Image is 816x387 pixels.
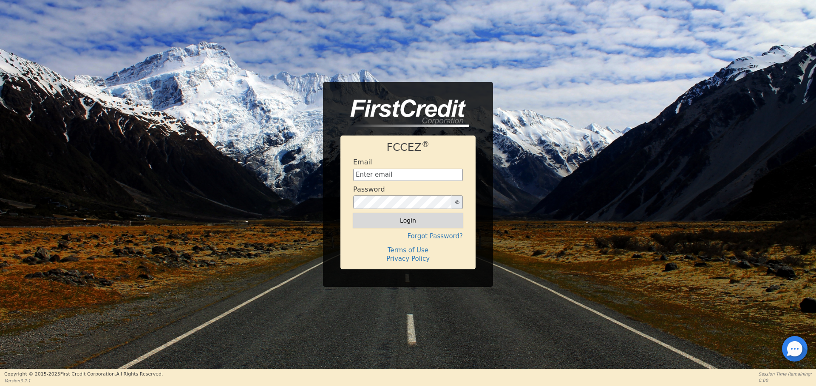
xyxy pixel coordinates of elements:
[353,255,463,263] h4: Privacy Policy
[116,371,163,377] span: All Rights Reserved.
[353,213,463,228] button: Login
[353,141,463,154] h1: FCCEZ
[353,185,385,193] h4: Password
[353,158,372,166] h4: Email
[353,246,463,254] h4: Terms of Use
[759,377,812,384] p: 0:00
[422,140,430,149] sup: ®
[353,169,463,181] input: Enter email
[340,99,469,127] img: logo-CMu_cnol.png
[4,378,163,384] p: Version 3.2.1
[4,371,163,378] p: Copyright © 2015- 2025 First Credit Corporation.
[759,371,812,377] p: Session Time Remaining:
[353,195,452,209] input: password
[353,232,463,240] h4: Forgot Password?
